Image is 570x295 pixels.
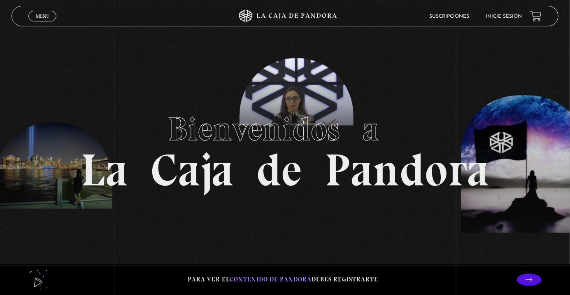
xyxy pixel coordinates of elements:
[81,102,489,193] h1: La Caja de Pandora
[188,274,378,285] p: Para ver el debes registrarte
[430,14,470,19] a: Suscripciones
[36,14,49,19] span: Menu
[168,109,402,149] span: Bienvenidos a
[33,21,52,26] span: Cerrar
[530,11,542,22] a: View your shopping cart
[486,14,522,19] a: Inicie sesión
[230,276,312,283] span: contenido de Pandora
